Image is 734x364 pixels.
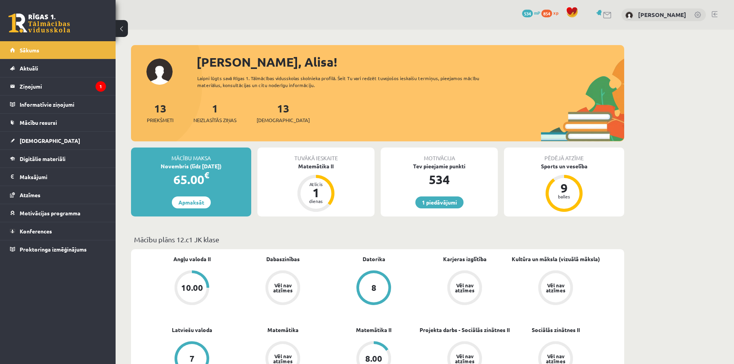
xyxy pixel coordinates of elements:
[147,116,173,124] span: Priekšmeti
[10,59,106,77] a: Aktuāli
[10,186,106,204] a: Atzīmes
[420,326,510,334] a: Projekta darbs - Sociālās zinātnes II
[381,170,498,189] div: 534
[553,182,576,194] div: 9
[371,283,376,292] div: 8
[8,13,70,33] a: Rīgas 1. Tālmācības vidusskola
[10,168,106,186] a: Maksājumi
[454,283,475,293] div: Vēl nav atzīmes
[172,326,212,334] a: Latviešu valoda
[510,270,601,307] a: Vēl nav atzīmes
[20,77,106,95] legend: Ziņojumi
[173,255,211,263] a: Angļu valoda II
[10,204,106,222] a: Motivācijas programma
[545,283,566,293] div: Vēl nav atzīmes
[20,168,106,186] legend: Maksājumi
[454,354,475,364] div: Vēl nav atzīmes
[193,116,237,124] span: Neizlasītās ziņas
[10,41,106,59] a: Sākums
[257,101,310,124] a: 13[DEMOGRAPHIC_DATA]
[131,162,251,170] div: Novembris (līdz [DATE])
[304,186,328,199] div: 1
[553,10,558,16] span: xp
[304,199,328,203] div: dienas
[257,116,310,124] span: [DEMOGRAPHIC_DATA]
[443,255,487,263] a: Karjeras izglītība
[96,81,106,92] i: 1
[10,132,106,149] a: [DEMOGRAPHIC_DATA]
[147,101,173,124] a: 13Priekšmeti
[553,194,576,199] div: balles
[267,326,299,334] a: Matemātika
[541,10,552,17] span: 854
[134,234,621,245] p: Mācību plāns 12.c1 JK klase
[532,326,580,334] a: Sociālās zinātnes II
[266,255,300,263] a: Dabaszinības
[272,283,294,293] div: Vēl nav atzīmes
[363,255,385,263] a: Datorika
[20,65,38,72] span: Aktuāli
[10,114,106,131] a: Mācību resursi
[20,228,52,235] span: Konferences
[146,270,237,307] a: 10.00
[20,191,40,198] span: Atzīmes
[237,270,328,307] a: Vēl nav atzīmes
[131,148,251,162] div: Mācību maksa
[541,10,562,16] a: 854 xp
[534,10,540,16] span: mP
[512,255,600,263] a: Kultūra un māksla (vizuālā māksla)
[257,148,375,162] div: Tuvākā ieskaite
[545,354,566,364] div: Vēl nav atzīmes
[504,162,624,170] div: Sports un veselība
[131,170,251,189] div: 65.00
[625,12,633,19] img: Alisa Griščuka
[328,270,419,307] a: 8
[197,53,624,71] div: [PERSON_NAME], Alisa!
[522,10,533,17] span: 534
[504,162,624,213] a: Sports un veselība 9 balles
[381,162,498,170] div: Tev pieejamie punkti
[20,155,66,162] span: Digitālie materiāli
[304,182,328,186] div: Atlicis
[20,210,81,216] span: Motivācijas programma
[20,137,80,144] span: [DEMOGRAPHIC_DATA]
[190,354,195,363] div: 7
[381,148,498,162] div: Motivācija
[20,246,87,253] span: Proktoringa izmēģinājums
[257,162,375,170] div: Matemātika II
[415,196,464,208] a: 1 piedāvājumi
[10,77,106,95] a: Ziņojumi1
[504,148,624,162] div: Pēdējā atzīme
[10,96,106,113] a: Informatīvie ziņojumi
[20,47,39,54] span: Sākums
[10,240,106,258] a: Proktoringa izmēģinājums
[172,196,211,208] a: Apmaksāt
[20,119,57,126] span: Mācību resursi
[10,150,106,168] a: Digitālie materiāli
[257,162,375,213] a: Matemātika II Atlicis 1 dienas
[204,169,209,181] span: €
[197,75,493,89] div: Laipni lūgts savā Rīgas 1. Tālmācības vidusskolas skolnieka profilā. Šeit Tu vari redzēt tuvojošo...
[181,283,203,292] div: 10.00
[365,354,382,363] div: 8.00
[638,11,686,18] a: [PERSON_NAME]
[356,326,391,334] a: Matemātika II
[193,101,237,124] a: 1Neizlasītās ziņas
[272,354,294,364] div: Vēl nav atzīmes
[20,96,106,113] legend: Informatīvie ziņojumi
[419,270,510,307] a: Vēl nav atzīmes
[522,10,540,16] a: 534 mP
[10,222,106,240] a: Konferences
